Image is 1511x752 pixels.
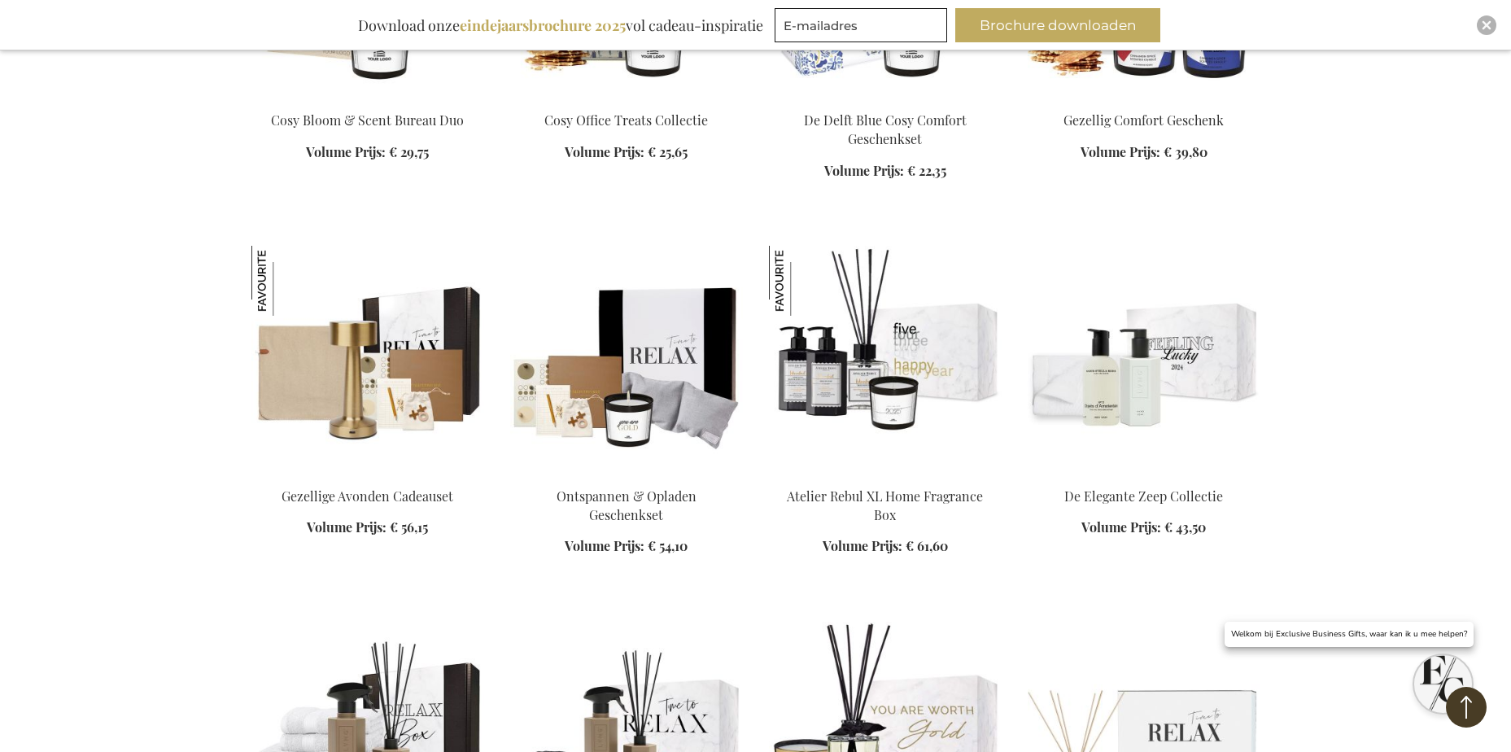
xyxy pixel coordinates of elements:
a: Cosy Evenings Gift Set Gezellige Avonden Cadeauset [251,467,484,483]
span: Volume Prijs: [823,537,902,554]
button: Brochure downloaden [955,8,1160,42]
a: De Elegante Zeep Collectie [1064,487,1223,505]
a: The Bloom & Scent Cosy Desk Duo [251,91,484,107]
a: Cosy Office Treats Collection [510,91,743,107]
a: Gezellig Comfort Geschenk [1063,111,1224,129]
a: Atelier Rebul XL Home Fragrance Box Atelier Rebul XL Home Fragrance Box [769,467,1002,483]
div: Download onze vol cadeau-inspiratie [351,8,771,42]
img: Close [1482,20,1491,30]
img: Atelier Rebul XL Home Fragrance Box [769,246,839,316]
a: Ontspannen & Opladen Geschenkset [557,487,697,523]
span: Volume Prijs: [306,143,386,160]
a: Volume Prijs: € 61,60 [823,537,948,556]
a: Volume Prijs: € 39,80 [1081,143,1207,162]
form: marketing offers and promotions [775,8,952,47]
a: De Delft Blue Cosy Comfort Geschenkset [804,111,967,147]
span: € 43,50 [1164,518,1206,536]
a: Volume Prijs: € 54,10 [565,537,688,556]
span: Volume Prijs: [1081,143,1160,160]
span: Volume Prijs: [565,537,644,554]
span: Volume Prijs: [1081,518,1161,536]
a: Volume Prijs: € 22,35 [824,162,946,181]
a: Volume Prijs: € 43,50 [1081,518,1206,537]
a: Cosy Bloom & Scent Bureau Duo [271,111,464,129]
span: € 54,10 [648,537,688,554]
img: Gezellige Avonden Cadeauset [251,246,484,474]
a: Delft's Cosy Comfort Gift Set [769,91,1002,107]
span: Volume Prijs: [824,162,904,179]
img: De Elegante Zeep Collectie [1028,246,1260,474]
span: Volume Prijs: [565,143,644,160]
a: Cozy Comforts [1028,91,1260,107]
span: € 29,75 [389,143,429,160]
div: Close [1477,15,1496,35]
a: Relax & Recharge Gift Set [510,467,743,483]
a: Atelier Rebul XL Home Fragrance Box [787,487,983,523]
b: eindejaarsbrochure 2025 [460,15,626,35]
a: Volume Prijs: € 25,65 [565,143,688,162]
img: Gezellige Avonden Cadeauset [251,246,321,316]
span: € 25,65 [648,143,688,160]
img: Relax & Recharge Gift Set [510,246,743,474]
a: Cosy Office Treats Collectie [544,111,708,129]
input: E-mailadres [775,8,947,42]
a: De Elegante Zeep Collectie [1028,467,1260,483]
span: € 22,35 [907,162,946,179]
span: € 39,80 [1164,143,1207,160]
span: € 61,60 [906,537,948,554]
a: Volume Prijs: € 29,75 [306,143,429,162]
img: Atelier Rebul XL Home Fragrance Box [769,246,1002,474]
